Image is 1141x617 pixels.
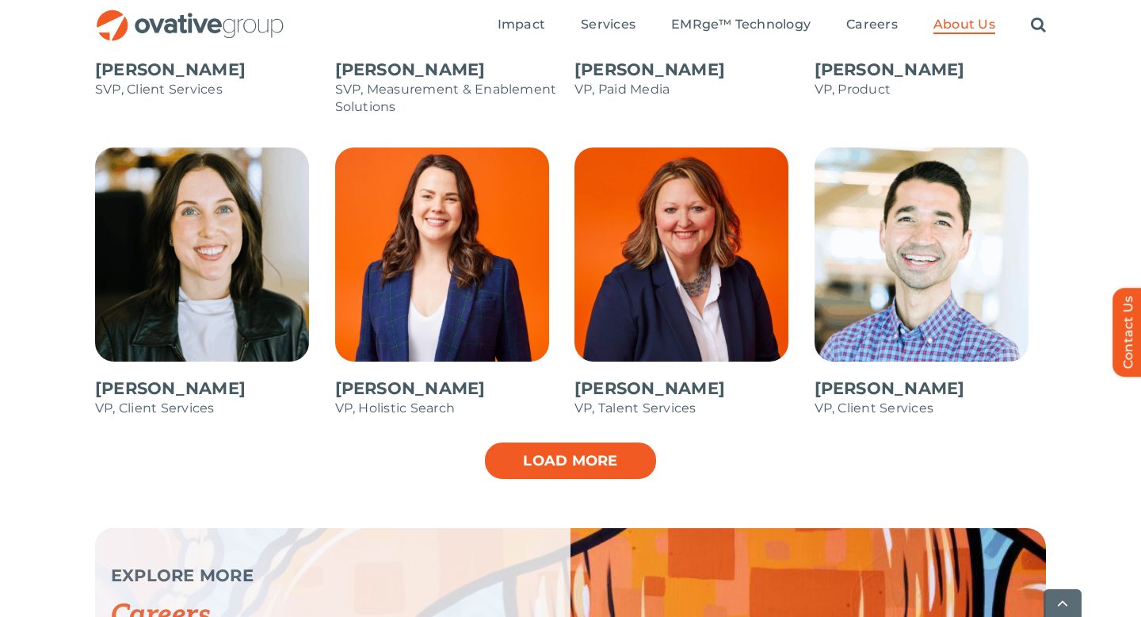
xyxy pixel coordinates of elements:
a: About Us [933,17,995,34]
span: Services [581,17,635,33]
a: Careers [846,17,898,34]
a: OG_Full_horizontal_RGB [95,8,285,23]
a: Search [1031,17,1046,34]
span: About Us [933,17,995,33]
p: EXPLORE MORE [111,568,531,584]
a: Impact [498,17,545,34]
span: Impact [498,17,545,33]
span: Careers [846,17,898,33]
a: Services [581,17,635,34]
a: Load more [483,441,658,481]
span: EMRge™ Technology [671,17,811,33]
a: EMRge™ Technology [671,17,811,34]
